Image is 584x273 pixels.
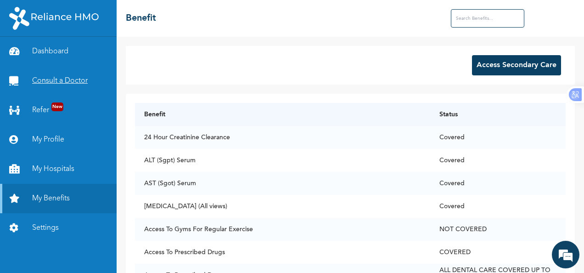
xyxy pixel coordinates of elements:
[9,7,99,30] img: RelianceHMO's Logo
[48,51,154,63] div: Chat with us now
[151,5,173,27] div: Minimize live chat window
[430,241,566,264] td: COVERED
[135,103,430,126] th: Benefit
[430,149,566,172] td: Covered
[135,126,430,149] td: 24 Hour Creatinine Clearance
[430,172,566,195] td: Covered
[430,218,566,241] td: NOT COVERED
[430,195,566,218] td: Covered
[451,9,524,28] input: Search Benefits...
[430,103,566,126] th: Status
[53,87,127,180] span: We're online!
[430,126,566,149] td: Covered
[90,226,175,255] div: FAQs
[5,194,175,226] textarea: Type your message and hit 'Enter'
[135,172,430,195] td: AST (Sgot) Serum
[135,149,430,172] td: ALT (Sgpt) Serum
[126,11,156,25] h2: Benefit
[5,242,90,249] span: Conversation
[135,195,430,218] td: [MEDICAL_DATA] (All views)
[17,46,37,69] img: d_794563401_company_1708531726252_794563401
[51,102,63,111] span: New
[472,55,561,75] button: Access Secondary Care
[135,218,430,241] td: Access To Gyms For Regular Exercise
[135,241,430,264] td: Access To Prescribed Drugs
